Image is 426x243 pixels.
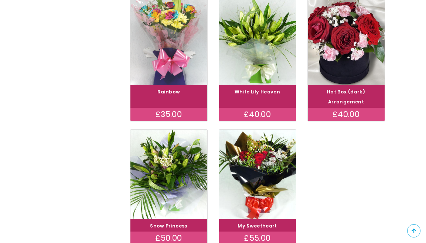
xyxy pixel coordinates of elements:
div: £35.00 [130,108,207,121]
a: White Lily Heaven [235,89,280,95]
div: £40.00 [219,108,296,121]
a: My Sweetheart [238,223,277,229]
a: Snow Princess [150,223,187,229]
div: £40.00 [308,108,385,121]
img: Snow Princess [130,130,207,219]
img: My Sweetheart [219,130,296,219]
a: Rainbow [157,89,180,95]
a: Hat Box (dark) Arrangement [327,89,365,105]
